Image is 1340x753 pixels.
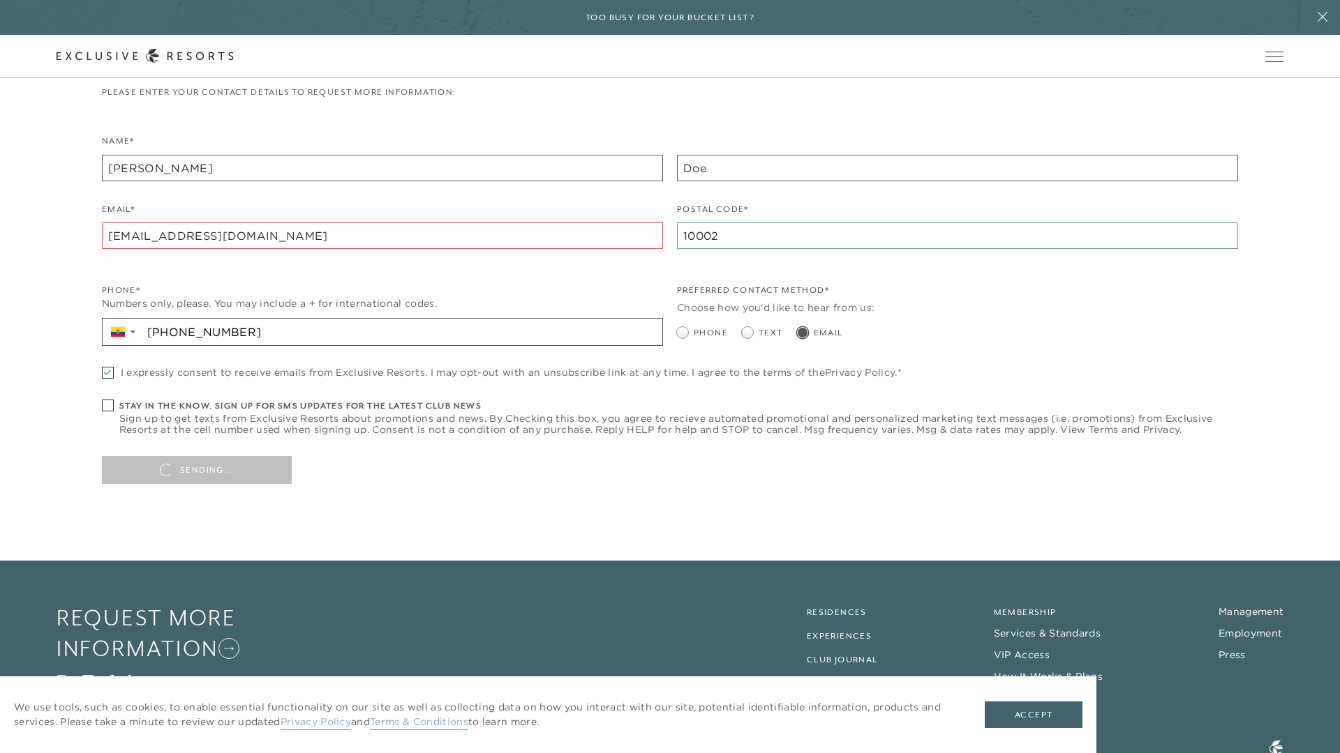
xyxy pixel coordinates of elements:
[1219,605,1283,618] a: Management
[994,648,1050,661] a: VIP Access
[102,86,1239,99] p: Please enter your contact details to request more information:
[694,326,728,340] span: Phone
[57,602,295,664] a: Request More Information
[994,627,1101,639] a: Services & Standards
[119,400,1239,413] h6: Stay in the know. Sign up for sms updates for the latest club news
[281,715,351,730] a: Privacy Policy
[142,319,662,345] input: Enter a phone number
[102,135,135,155] label: Name*
[677,301,1238,315] div: Choose how you'd like to hear from us:
[102,456,292,484] button: Sending...
[807,655,878,664] a: Club Journal
[1265,52,1283,61] button: Open navigation
[102,284,663,297] div: Phone*
[677,284,829,304] legend: Preferred Contact Method*
[994,607,1057,617] a: Membership
[103,319,142,345] div: Country Code Selector
[1219,627,1282,639] a: Employment
[102,296,663,311] div: Numbers only, please. You may include a + for international codes.
[1219,648,1246,661] a: Press
[825,366,895,379] a: Privacy Policy
[677,155,1238,181] input: Last
[102,203,135,223] label: Email*
[677,222,1238,249] input: Postal Code
[807,631,872,641] a: Experiences
[14,700,957,729] p: We use tools, such as cookies, to enable essential functionality on our site as well as collectin...
[119,413,1239,435] span: Sign up to get texts from Exclusive Resorts about promotions and news. By Checking this box, you ...
[121,367,902,378] span: I expressly consent to receive emails from Exclusive Resorts. I may opt-out with an unsubscribe l...
[994,670,1103,683] a: How It Works & Plans
[370,715,468,730] a: Terms & Conditions
[586,11,754,24] h6: Too busy for your bucket list?
[807,607,867,617] a: Residences
[985,701,1082,728] button: Accept
[102,222,663,249] input: name@example.com
[814,326,843,340] span: Email
[102,155,663,181] input: First
[128,328,137,336] span: ▼
[759,326,783,340] span: Text
[677,203,749,223] label: Postal Code*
